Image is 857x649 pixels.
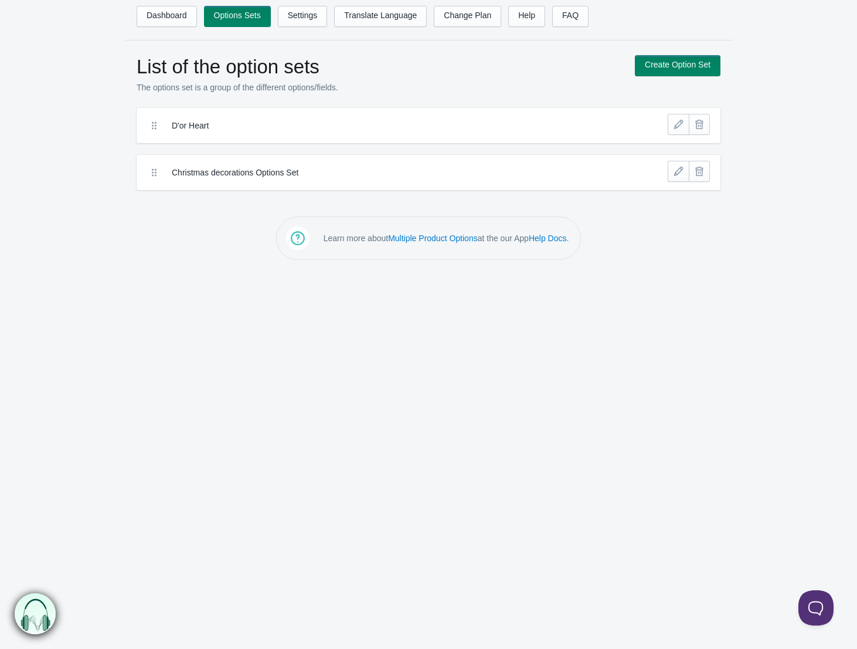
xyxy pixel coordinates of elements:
[15,594,56,635] img: bxm.png
[798,590,834,626] iframe: Toggle Customer Support
[388,234,478,243] a: Multiple Product Options
[172,120,599,131] label: D'or Heart
[334,6,427,27] a: Translate Language
[204,6,271,27] a: Options Sets
[434,6,501,27] a: Change Plan
[278,6,328,27] a: Settings
[324,232,569,244] p: Learn more about at the our App .
[137,82,623,93] p: The options set is a group of the different options/fields.
[508,6,545,27] a: Help
[137,55,623,79] h1: List of the option sets
[172,167,599,178] label: Christmas decorations Options Set
[635,55,720,76] a: Create Option Set
[529,234,567,243] a: Help Docs
[552,6,589,27] a: FAQ
[137,6,197,27] a: Dashboard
